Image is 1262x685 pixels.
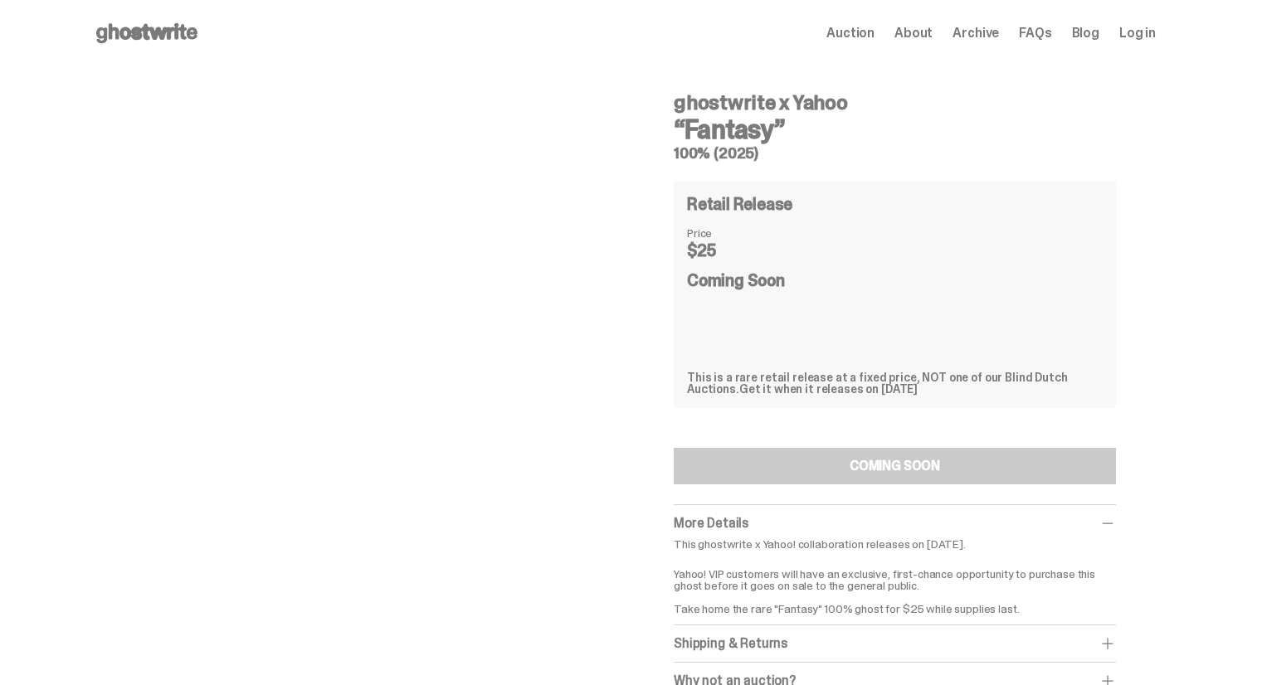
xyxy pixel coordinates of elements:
a: Blog [1072,27,1099,40]
p: This ghostwrite x Yahoo! collaboration releases on [DATE]. [674,538,1116,550]
h4: ghostwrite x Yahoo [674,93,1116,113]
h3: “Fantasy” [674,116,1116,143]
a: About [894,27,933,40]
p: Yahoo! VIP customers will have an exclusive, first-chance opportunity to purchase this ghost befo... [674,556,1116,615]
button: COMING SOON [674,448,1116,484]
h4: Retail Release [687,196,792,212]
a: Archive [953,27,999,40]
div: Coming Soon [687,272,1103,352]
span: More Details [674,514,748,532]
a: FAQs [1019,27,1051,40]
div: Shipping & Returns [674,635,1116,652]
dd: $25 [687,242,770,259]
div: COMING SOON [850,459,940,473]
a: Log in [1119,27,1156,40]
span: Get it when it releases on [DATE] [739,381,918,396]
div: This is a rare retail release at a fixed price, NOT one of our Blind Dutch Auctions. [687,372,1103,395]
dt: Price [687,227,770,239]
h5: 100% (2025) [674,146,1116,161]
a: Auction [826,27,875,40]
